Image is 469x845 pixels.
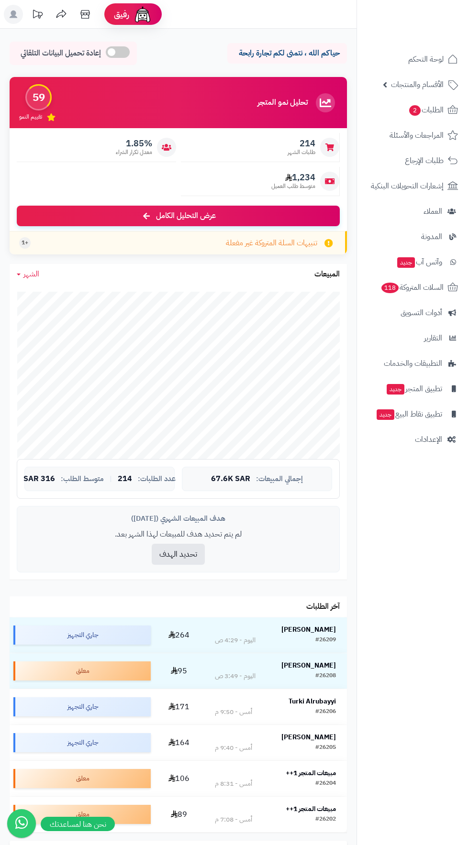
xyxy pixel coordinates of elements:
div: جاري التجهيز [13,626,151,645]
span: جديد [377,409,394,420]
span: إعادة تحميل البيانات التلقائي [21,48,101,59]
strong: [PERSON_NAME] [281,660,336,670]
img: logo-2.png [404,24,460,44]
td: 106 [155,761,204,796]
a: طلبات الإرجاع [363,149,463,172]
span: الإعدادات [415,433,442,446]
p: لم يتم تحديد هدف للمبيعات لهذا الشهر بعد. [24,529,332,540]
span: معدل تكرار الشراء [116,148,152,156]
div: أمس - 9:40 م [215,743,252,753]
strong: Turki Alrubayyi [289,696,336,706]
button: تحديد الهدف [152,544,205,565]
a: تحديثات المنصة [25,5,49,26]
a: تطبيق المتجرجديد [363,377,463,400]
div: اليوم - 3:49 ص [215,671,256,681]
td: 171 [155,689,204,724]
span: متوسط طلب العميل [271,182,315,190]
span: طلبات الشهر [288,148,315,156]
span: 67.6K SAR [211,475,250,483]
span: السلات المتروكة [380,281,444,294]
a: لوحة التحكم [363,48,463,71]
div: #26206 [315,707,336,717]
span: عدد الطلبات: [138,475,176,483]
span: وآتس آب [396,255,442,269]
span: الطلبات [408,103,444,117]
img: ai-face.png [133,5,152,24]
span: تطبيق نقاط البيع [376,407,442,421]
span: جديد [397,257,415,268]
div: #26205 [315,743,336,753]
a: السلات المتروكة118 [363,276,463,299]
span: 316 SAR [23,475,55,483]
a: الإعدادات [363,428,463,451]
h3: المبيعات [314,270,340,279]
span: 214 [288,138,315,149]
div: معلق [13,661,151,680]
span: 1.85% [116,138,152,149]
span: 118 [381,283,399,293]
div: جاري التجهيز [13,733,151,752]
div: معلق [13,769,151,788]
h3: تحليل نمو المتجر [257,99,308,107]
a: التقارير [363,327,463,350]
span: التقارير [424,331,442,345]
span: 1,234 [271,172,315,183]
div: أمس - 9:50 م [215,707,252,717]
div: جاري التجهيز [13,697,151,716]
p: حياكم الله ، نتمنى لكم تجارة رابحة [234,48,340,59]
span: جديد [387,384,404,395]
div: معلق [13,805,151,824]
a: الشهر [17,269,39,280]
a: أدوات التسويق [363,301,463,324]
span: تطبيق المتجر [386,382,442,395]
span: تنبيهات السلة المتروكة غير مفعلة [226,238,317,249]
a: إشعارات التحويلات البنكية [363,175,463,198]
strong: مبيعات المتجر 1++ [286,804,336,814]
div: #26208 [315,671,336,681]
a: التطبيقات والخدمات [363,352,463,375]
a: العملاء [363,200,463,223]
a: المراجعات والأسئلة [363,124,463,147]
a: وآتس آبجديد [363,251,463,274]
span: إجمالي المبيعات: [256,475,303,483]
span: متوسط الطلب: [61,475,104,483]
div: #26202 [315,815,336,824]
span: عرض التحليل الكامل [156,210,216,221]
td: 164 [155,725,204,760]
span: +1 [22,239,28,247]
span: أدوات التسويق [401,306,442,319]
strong: [PERSON_NAME] [281,732,336,742]
div: أمس - 7:08 م [215,815,252,824]
span: المدونة [421,230,442,243]
td: 264 [155,617,204,653]
span: رفيق [114,9,129,20]
a: الطلبات2 [363,99,463,121]
span: 214 [118,475,132,483]
span: الأقسام والمنتجات [391,78,444,91]
span: التطبيقات والخدمات [384,357,442,370]
td: 95 [155,653,204,689]
h3: آخر الطلبات [306,603,340,611]
span: 2 [409,105,421,116]
a: عرض التحليل الكامل [17,206,340,226]
span: | [110,475,112,483]
div: #26204 [315,779,336,789]
strong: [PERSON_NAME] [281,625,336,635]
span: تقييم النمو [19,113,42,121]
a: المدونة [363,225,463,248]
td: 89 [155,797,204,832]
strong: مبيعات المتجر 1++ [286,768,336,778]
span: الشهر [23,268,39,280]
span: لوحة التحكم [408,53,444,66]
div: اليوم - 4:29 ص [215,636,256,645]
div: هدف المبيعات الشهري ([DATE]) [24,514,332,524]
div: أمس - 8:31 م [215,779,252,789]
a: تطبيق نقاط البيعجديد [363,403,463,426]
div: #26209 [315,636,336,645]
span: طلبات الإرجاع [405,154,444,167]
span: إشعارات التحويلات البنكية [371,179,444,193]
span: العملاء [424,205,442,218]
span: المراجعات والأسئلة [390,129,444,142]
